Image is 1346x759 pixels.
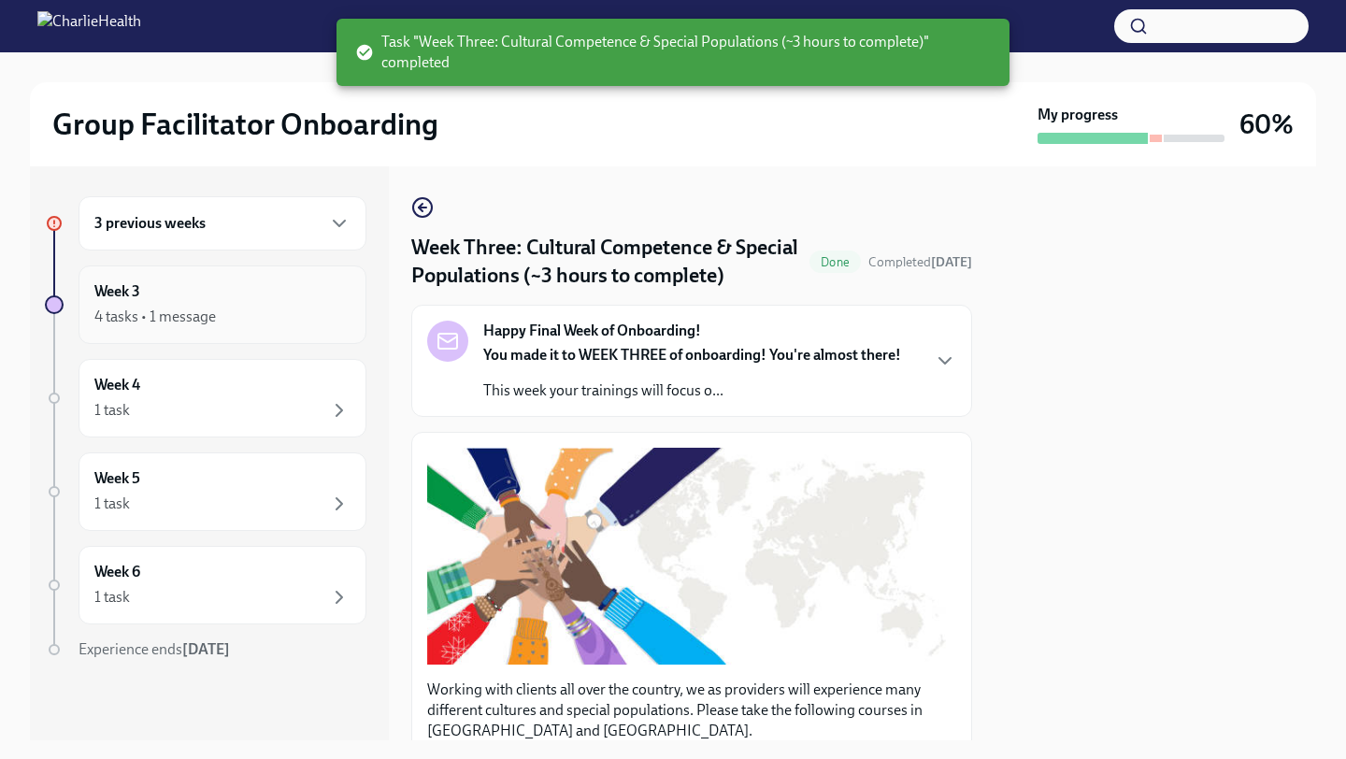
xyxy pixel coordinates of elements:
div: 1 task [94,400,130,421]
strong: [DATE] [931,254,972,270]
a: Week 51 task [45,452,366,531]
h2: Group Facilitator Onboarding [52,106,438,143]
a: Week 41 task [45,359,366,437]
img: CharlieHealth [37,11,141,41]
button: Zoom image [427,448,956,665]
h3: 60% [1239,107,1294,141]
div: 3 previous weeks [79,196,366,251]
span: September 30th, 2025 17:36 [868,253,972,271]
a: Week 61 task [45,546,366,624]
h4: Week Three: Cultural Competence & Special Populations (~3 hours to complete) [411,234,802,290]
span: Task "Week Three: Cultural Competence & Special Populations (~3 hours to complete)" completed [355,32,995,73]
a: Week 34 tasks • 1 message [45,265,366,344]
h6: Week 4 [94,375,140,395]
p: This week your trainings will focus o... [483,380,901,401]
strong: [DATE] [182,640,230,658]
h6: 3 previous weeks [94,213,206,234]
p: Working with clients all over the country, we as providers will experience many different culture... [427,680,956,741]
strong: You made it to WEEK THREE of onboarding! You're almost there! [483,346,901,364]
div: 1 task [94,494,130,514]
div: 1 task [94,587,130,608]
strong: Happy Final Week of Onboarding! [483,321,701,341]
strong: My progress [1038,105,1118,125]
h6: Week 3 [94,281,140,302]
span: Done [809,255,861,269]
span: Experience ends [79,640,230,658]
h6: Week 5 [94,468,140,489]
h6: Week 6 [94,562,140,582]
span: Completed [868,254,972,270]
div: 4 tasks • 1 message [94,307,216,327]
